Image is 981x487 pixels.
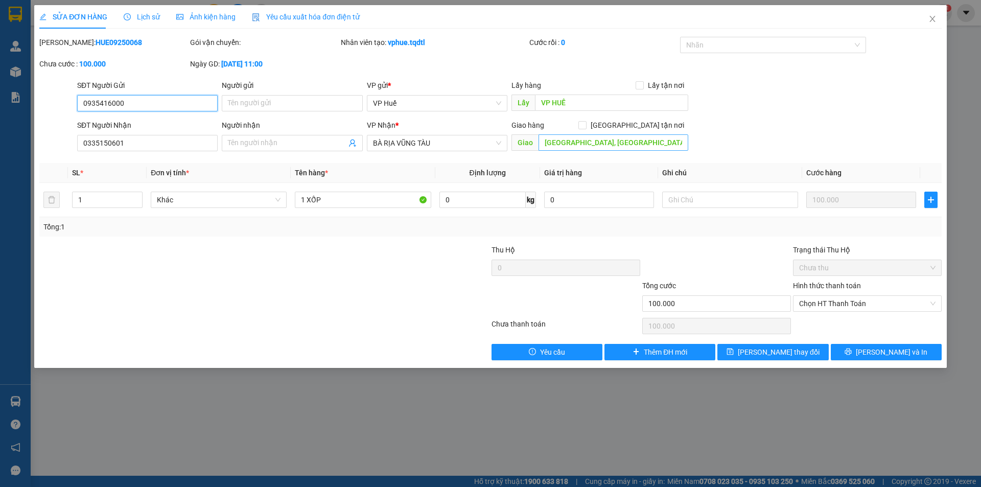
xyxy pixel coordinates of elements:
[222,80,362,91] div: Người gửi
[39,37,188,48] div: [PERSON_NAME]:
[43,221,379,233] div: Tổng: 1
[535,95,688,111] input: Dọc đường
[5,55,71,66] li: VP VP Huế
[71,55,136,78] li: VP BÀ RỊA VŨNG TÀU
[373,135,501,151] span: BÀ RỊA VŨNG TÀU
[727,348,734,356] span: save
[925,196,937,204] span: plus
[856,346,927,358] span: [PERSON_NAME] và In
[633,348,640,356] span: plus
[157,192,281,207] span: Khác
[5,5,148,43] li: Tân Quang Dũng Thành Liên
[5,68,12,76] span: environment
[295,169,328,177] span: Tên hàng
[252,13,260,21] img: icon
[604,344,715,360] button: plusThêm ĐH mới
[190,58,339,69] div: Ngày GD:
[341,37,527,48] div: Nhân viên tạo:
[221,60,263,68] b: [DATE] 11:00
[924,192,938,208] button: plus
[5,68,68,99] b: Bến xe Phía [GEOGRAPHIC_DATA]
[511,95,535,111] span: Lấy
[124,13,160,21] span: Lịch sử
[124,13,131,20] span: clock-circle
[77,80,218,91] div: SĐT Người Gửi
[539,134,688,151] input: Dọc đường
[511,121,544,129] span: Giao hàng
[799,296,936,311] span: Chọn HT Thanh Toán
[79,60,106,68] b: 100.000
[529,348,536,356] span: exclamation-circle
[544,169,582,177] span: Giá trị hàng
[806,169,842,177] span: Cước hàng
[644,346,687,358] span: Thêm ĐH mới
[43,192,60,208] button: delete
[526,192,536,208] span: kg
[587,120,688,131] span: [GEOGRAPHIC_DATA] tận nơi
[492,344,602,360] button: exclamation-circleYêu cầu
[176,13,183,20] span: picture
[39,13,46,20] span: edit
[252,13,360,21] span: Yêu cầu xuất hóa đơn điện tử
[658,163,802,183] th: Ghi chú
[918,5,947,34] button: Close
[738,346,820,358] span: [PERSON_NAME] thay đổi
[72,169,80,177] span: SL
[511,81,541,89] span: Lấy hàng
[348,139,357,147] span: user-add
[295,192,431,208] input: VD: Bàn, Ghế
[529,37,678,48] div: Cước rồi :
[96,38,142,47] b: HUE09250068
[831,344,942,360] button: printer[PERSON_NAME] và In
[373,96,501,111] span: VP Huế
[793,282,861,290] label: Hình thức thanh toán
[717,344,828,360] button: save[PERSON_NAME] thay đổi
[644,80,688,91] span: Lấy tận nơi
[39,13,107,21] span: SỬA ĐƠN HÀNG
[367,80,507,91] div: VP gửi
[470,169,506,177] span: Định lượng
[190,37,339,48] div: Gói vận chuyển:
[176,13,236,21] span: Ảnh kiện hàng
[642,282,676,290] span: Tổng cước
[39,58,188,69] div: Chưa cước :
[928,15,937,23] span: close
[222,120,362,131] div: Người nhận
[151,169,189,177] span: Đơn vị tính
[491,318,641,336] div: Chưa thanh toán
[799,260,936,275] span: Chưa thu
[806,192,916,208] input: 0
[662,192,798,208] input: Ghi Chú
[77,120,218,131] div: SĐT Người Nhận
[793,244,942,256] div: Trạng thái Thu Hộ
[845,348,852,356] span: printer
[511,134,539,151] span: Giao
[561,38,565,47] b: 0
[540,346,565,358] span: Yêu cầu
[388,38,425,47] b: vphue.tqdtl
[367,121,395,129] span: VP Nhận
[492,246,515,254] span: Thu Hộ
